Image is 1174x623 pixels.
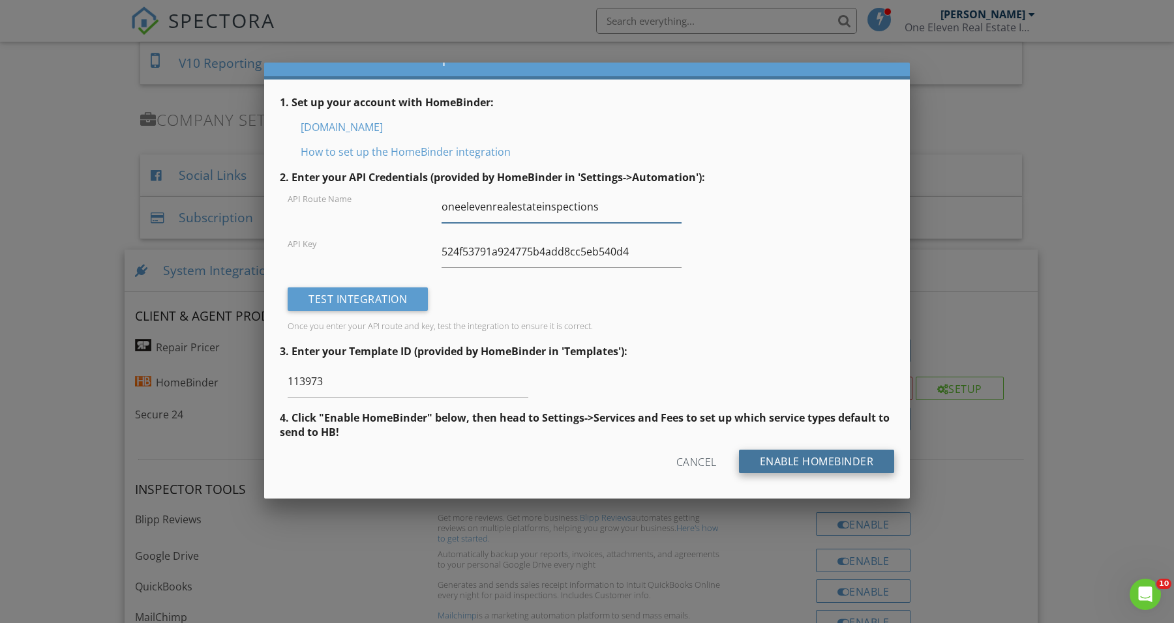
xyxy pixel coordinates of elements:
[676,450,717,473] div: Cancel
[280,170,894,184] p: 2. Enter your API Credentials (provided by HomeBinder in 'Settings->Automation'):
[288,366,528,398] input: 1234
[288,238,316,250] label: API Key
[739,450,895,473] input: Enable HomeBinder
[288,287,428,311] div: Test Integration
[301,145,511,159] a: How to set up the HomeBinder integration
[1130,579,1161,610] iframe: Intercom live chat
[1156,579,1171,589] span: 10
[280,344,894,358] p: 3. Enter your Template ID (provided by HomeBinder in 'Templates'):
[442,191,682,223] input: companyname
[301,120,383,134] a: [DOMAIN_NAME]
[280,95,894,109] p: 1. Set up your account with HomeBinder:
[275,40,899,66] h2: HomeBinder Setup
[288,193,352,205] label: API Route Name
[280,411,894,440] p: 4. Click "Enable HomeBinder" below, then head to Settings->Services and Fees to set up which serv...
[442,236,682,268] input: 29b22ada3fd741fa856a796909e1a4fa
[288,321,886,331] div: Once you enter your API route and key, test the integration to ensure it is correct.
